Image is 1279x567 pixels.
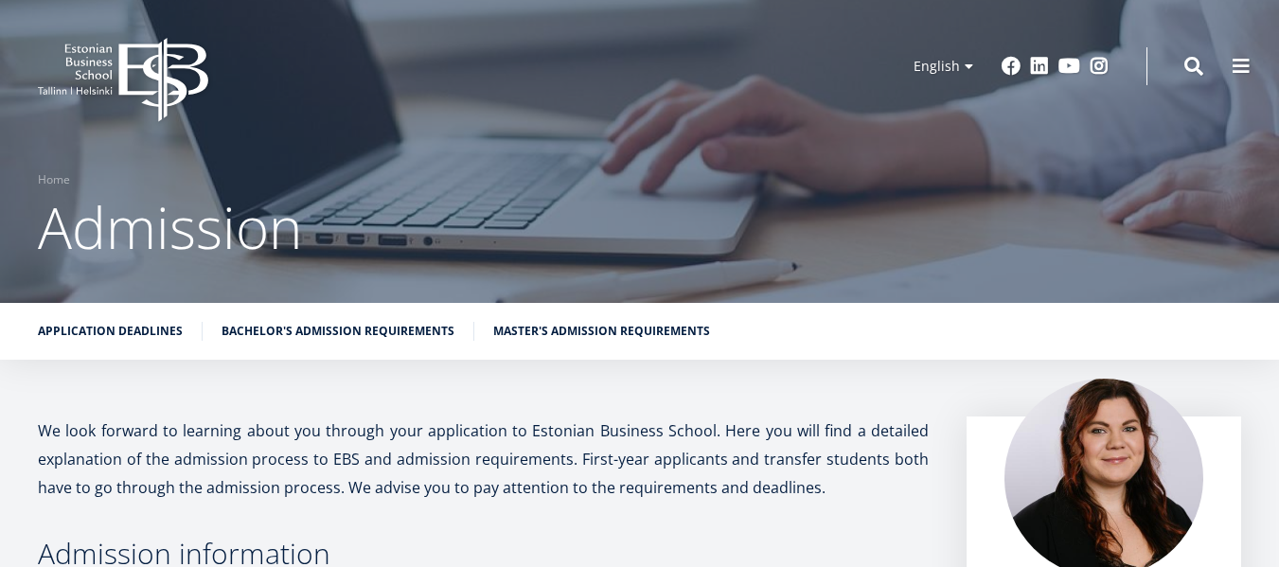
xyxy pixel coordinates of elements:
a: Bachelor's admission requirements [222,322,454,341]
a: Facebook [1002,57,1021,76]
a: Application deadlines [38,322,183,341]
span: Admission [38,188,302,266]
a: Linkedin [1030,57,1049,76]
a: Youtube [1058,57,1080,76]
a: Master's admission requirements [493,322,710,341]
p: We look forward to learning about you through your application to Estonian Business School. Here ... [38,416,929,502]
a: Instagram [1090,57,1109,76]
a: Home [38,170,70,189]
